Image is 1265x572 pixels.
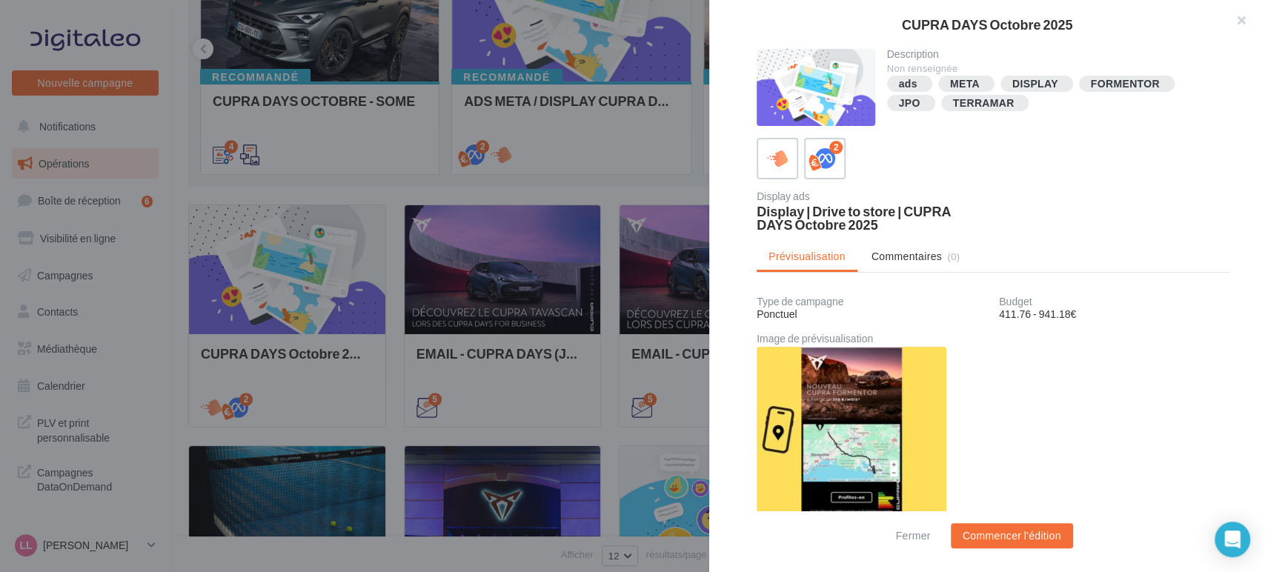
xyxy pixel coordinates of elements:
img: c14277d021d3d8fb152ebb9bcd2e0253.jpg [757,347,946,513]
div: Display ads [757,191,987,202]
div: Image de prévisualisation [757,333,1229,344]
div: Ponctuel [757,307,987,322]
div: ads [899,79,917,90]
span: (0) [947,250,960,262]
div: META [950,79,980,90]
div: 2 [829,141,843,154]
button: Fermer [889,527,936,545]
div: Type de campagne [757,296,987,307]
div: Budget [999,296,1229,307]
div: Display | Drive to store | CUPRA DAYS Octobre 2025 [757,204,987,231]
div: CUPRA DAYS Octobre 2025 [733,18,1241,31]
div: FORMENTOR [1091,79,1160,90]
div: 411.76 - 941.18€ [999,307,1229,322]
div: TERRAMAR [953,98,1015,109]
div: DISPLAY [1012,79,1058,90]
div: Description [887,49,1218,59]
div: Open Intercom Messenger [1215,522,1250,557]
button: Commencer l'édition [951,523,1073,548]
span: Commentaires [871,249,942,264]
div: JPO [899,98,920,109]
div: Non renseignée [887,62,1218,76]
